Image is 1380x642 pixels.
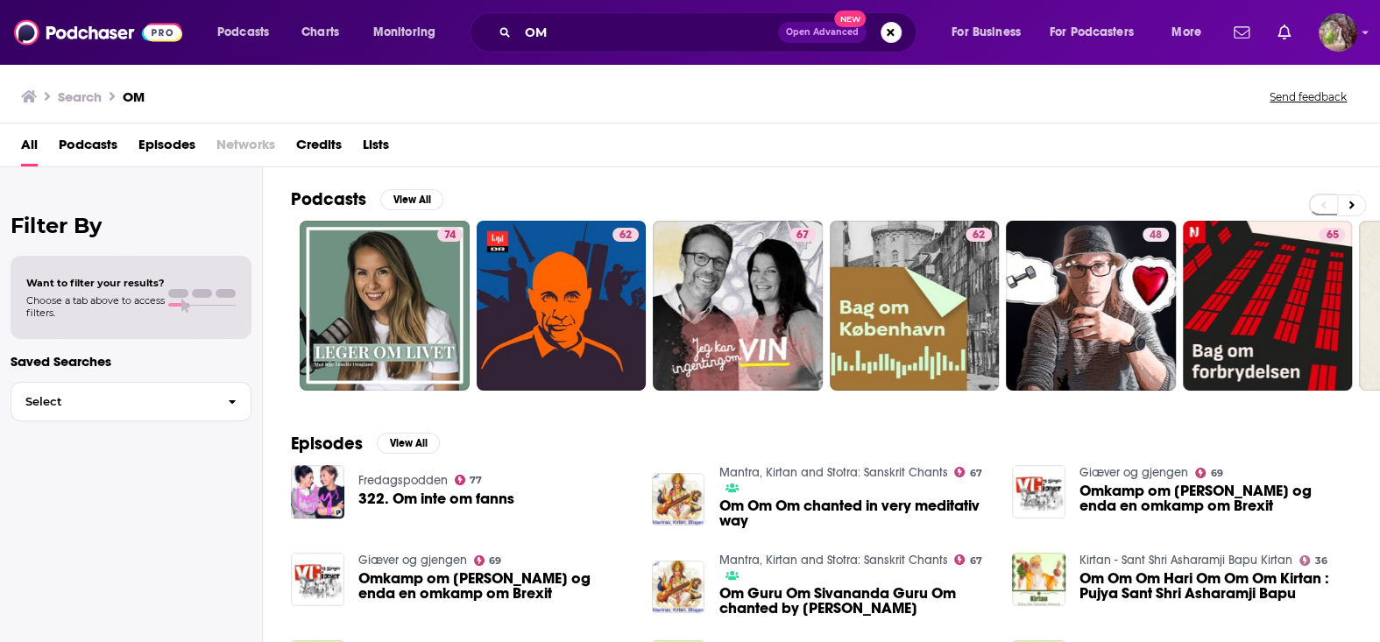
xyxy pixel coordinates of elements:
a: Credits [296,131,342,166]
a: Podcasts [59,131,117,166]
span: Monitoring [373,20,435,45]
button: open menu [1038,18,1159,46]
span: 62 [619,227,632,244]
span: Select [11,396,214,407]
a: Omkamp om Baneheia og enda en omkamp om Brexit [1079,483,1352,513]
span: Open Advanced [786,28,859,37]
span: For Podcasters [1050,20,1134,45]
span: Om Guru Om Sivananda Guru Om chanted by [PERSON_NAME] [718,586,991,616]
img: 322. Om inte om fanns [291,465,344,519]
a: 77 [455,475,483,485]
a: 62 [830,221,1000,391]
span: Omkamp om [PERSON_NAME] og enda en omkamp om Brexit [1079,483,1352,513]
span: For Business [952,20,1021,45]
a: 62 [477,221,647,391]
a: Show notifications dropdown [1227,18,1256,47]
h2: Episodes [291,433,363,455]
button: Select [11,382,251,421]
span: Om Om Om Hari Om Om Om Kirtan : Pujya Sant Shri Asharamji Bapu [1079,571,1352,601]
span: 62 [973,227,985,244]
span: 69 [1211,469,1223,477]
a: Giæver og gjengen [358,553,467,568]
span: 67 [796,227,809,244]
img: Omkamp om Baneheia og enda en omkamp om Brexit [291,553,344,606]
img: Om Om Om chanted in very meditativ way [652,473,705,526]
a: 67 [954,467,982,477]
a: 74 [300,221,470,391]
a: Mantra, Kirtan and Stotra: Sanskrit Chants [718,465,947,480]
a: 67 [954,554,982,565]
img: Podchaser - Follow, Share and Rate Podcasts [14,16,182,49]
span: Omkamp om [PERSON_NAME] og enda en omkamp om Brexit [358,571,631,601]
button: open menu [361,18,458,46]
a: 322. Om inte om fanns [358,491,514,506]
a: 65 [1183,221,1353,391]
a: Show notifications dropdown [1270,18,1298,47]
a: Giæver og gjengen [1079,465,1188,480]
span: 67 [970,557,982,565]
a: 62 [612,228,639,242]
a: 65 [1319,228,1345,242]
a: Om Guru Om Sivananda Guru Om chanted by Narendra [718,586,991,616]
img: Om Om Om Hari Om Om Om Kirtan : Pujya Sant Shri Asharamji Bapu [1012,553,1065,606]
img: Omkamp om Baneheia og enda en omkamp om Brexit [1012,465,1065,519]
img: User Profile [1319,13,1357,52]
button: open menu [939,18,1043,46]
button: Open AdvancedNew [778,22,867,43]
a: Mantra, Kirtan and Stotra: Sanskrit Chants [718,553,947,568]
span: 67 [970,469,982,477]
p: Saved Searches [11,353,251,370]
button: Send feedback [1264,89,1352,104]
a: 69 [474,555,502,566]
span: 69 [489,557,501,565]
span: 74 [444,227,456,244]
h2: Filter By [11,213,251,238]
a: 69 [1195,468,1223,478]
div: Search podcasts, credits, & more... [486,12,933,53]
span: 48 [1150,227,1162,244]
span: Logged in as MSanz [1319,13,1357,52]
span: Choose a tab above to access filters. [26,294,165,319]
input: Search podcasts, credits, & more... [518,18,778,46]
button: open menu [1159,18,1223,46]
span: Want to filter your results? [26,277,165,289]
span: 36 [1315,557,1327,565]
img: Om Guru Om Sivananda Guru Om chanted by Narendra [652,561,705,614]
a: Kirtan - Sant Shri Asharamji Bapu Kirtan [1079,553,1292,568]
a: 67 [789,228,816,242]
a: Fredagspodden [358,473,448,488]
a: Charts [290,18,350,46]
span: 65 [1326,227,1338,244]
span: 77 [470,476,482,484]
a: 36 [1299,555,1327,566]
span: Networks [216,131,275,166]
h3: OM [123,88,145,105]
button: Show profile menu [1319,13,1357,52]
a: 67 [653,221,823,391]
a: 48 [1143,228,1169,242]
a: Lists [363,131,389,166]
a: Om Om Om chanted in very meditativ way [718,498,991,528]
button: open menu [205,18,292,46]
a: All [21,131,38,166]
a: Omkamp om Baneheia og enda en omkamp om Brexit [358,571,631,601]
span: New [834,11,866,27]
span: More [1171,20,1201,45]
a: PodcastsView All [291,188,443,210]
a: Episodes [138,131,195,166]
h3: Search [58,88,102,105]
